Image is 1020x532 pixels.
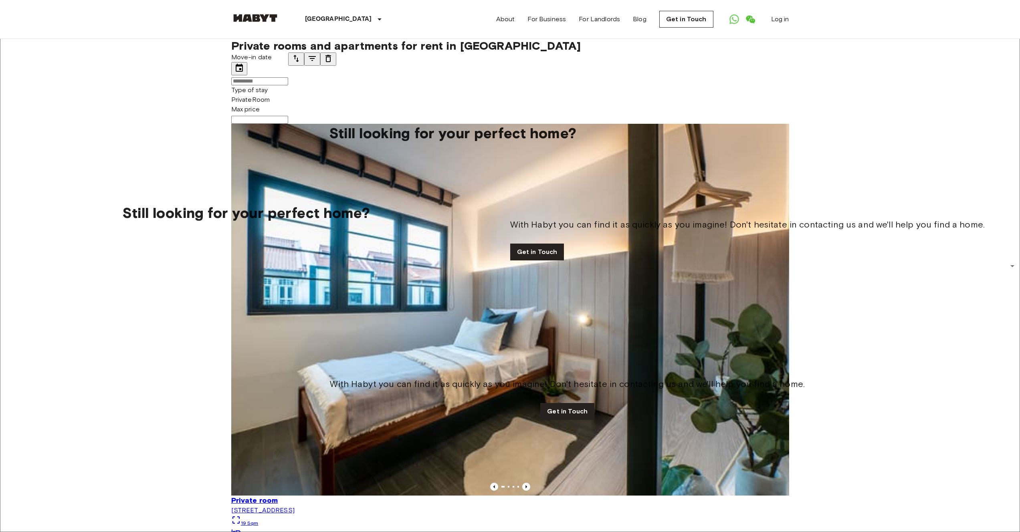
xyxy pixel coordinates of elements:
[496,14,515,24] a: About
[527,14,566,24] a: For Business
[305,14,372,24] p: [GEOGRAPHIC_DATA]
[329,125,576,141] span: Still looking for your perfect home?
[659,11,713,28] a: Get in Touch
[540,403,594,420] a: Get in Touch
[330,378,805,390] span: With Habyt you can find it as quickly as you imagine! Don't hesitate in contacting us and we'll h...
[771,14,789,24] a: Log in
[633,14,646,24] a: Blog
[726,11,742,27] a: Open WhatsApp
[231,14,279,22] img: Habyt
[742,11,758,27] a: Open WeChat
[579,14,620,24] a: For Landlords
